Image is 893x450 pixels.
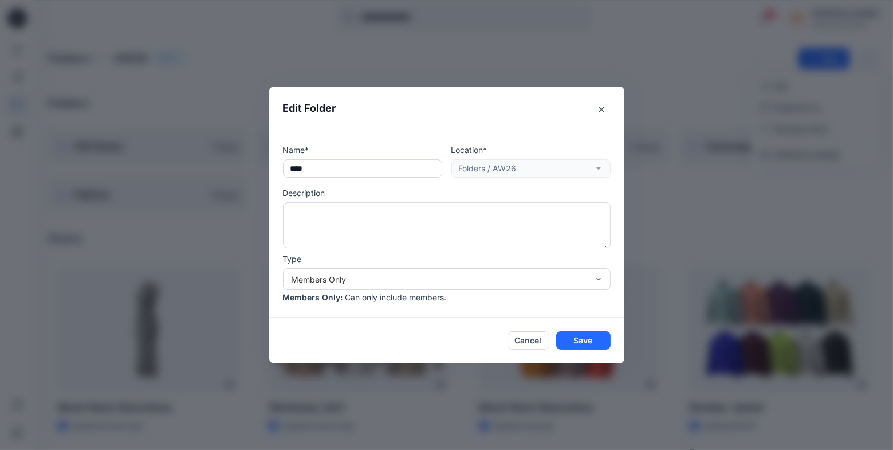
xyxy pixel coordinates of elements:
button: Close [592,100,611,119]
header: Edit Folder [269,87,624,130]
p: Description [283,187,611,199]
button: Cancel [508,331,549,350]
p: Type [283,253,611,265]
button: Save [556,331,611,350]
p: Location* [451,144,611,156]
p: Can only include members. [345,291,447,303]
p: Members Only : [283,291,343,303]
p: Name* [283,144,442,156]
div: Members Only [292,273,588,285]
